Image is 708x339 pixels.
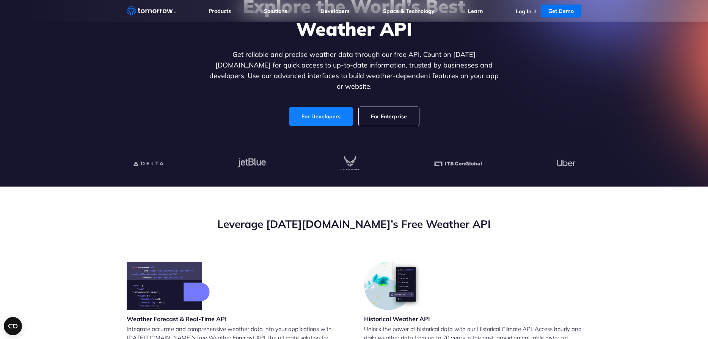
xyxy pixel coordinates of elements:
h2: Leverage [DATE][DOMAIN_NAME]’s Free Weather API [127,217,582,231]
a: Log In [516,8,531,15]
a: For Developers [289,107,353,126]
a: Solutions [264,8,287,14]
a: Learn [468,8,483,14]
h3: Weather Forecast & Real-Time API [127,315,227,323]
a: Developers [320,8,350,14]
a: For Enterprise [359,107,419,126]
button: Open CMP widget [4,317,22,335]
a: Get Demo [541,5,581,17]
p: Get reliable and precise weather data through our free API. Count on [DATE][DOMAIN_NAME] for quic... [208,49,501,92]
a: Space & Technology [383,8,435,14]
a: Home link [127,5,176,17]
h3: Historical Weather API [364,315,430,323]
a: Products [209,8,231,14]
